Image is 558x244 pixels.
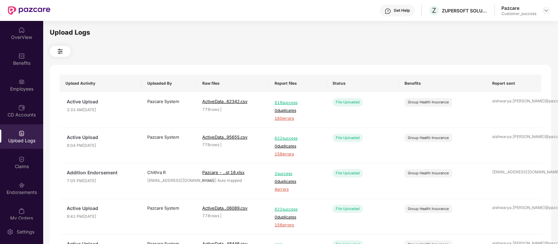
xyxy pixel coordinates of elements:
span: 9:41 PM[DATE] [67,214,135,220]
div: File Uploaded [333,205,363,213]
div: Pazcare System [147,134,190,140]
span: 778 rows [202,142,219,147]
span: | [220,107,222,112]
span: Z [432,7,436,14]
div: aishwarya.[PERSON_NAME]@pazc [492,205,535,211]
div: ZUPERSOFT SOLUTIONS PRIVATE LIMITED [442,8,488,14]
span: ActiveData...06089.csv [202,205,247,211]
div: File Uploaded [333,98,363,106]
div: Settings [15,229,36,235]
div: Customer_success [501,11,536,16]
img: svg+xml;base64,PHN2ZyBpZD0iRW5kb3JzZW1lbnRzIiB4bWxucz0iaHR0cDovL3d3dy53My5vcmcvMjAwMC9zdmciIHdpZH... [18,182,25,188]
span: 2 success [275,171,321,177]
img: svg+xml;base64,PHN2ZyBpZD0iTXlfT3JkZXJzIiBkYXRhLW5hbWU9Ik15IE9yZGVycyIgeG1sbnM9Imh0dHA6Ly93d3cudz... [18,208,25,214]
span: 7:05 PM[DATE] [67,178,135,184]
span: Addition Endorsement [67,169,135,176]
div: Chithra R [147,169,190,176]
img: svg+xml;base64,PHN2ZyBpZD0iQ2xhaW0iIHhtbG5zPSJodHRwOi8vd3d3LnczLm9yZy8yMDAwL3N2ZyIgd2lkdGg9IjIwIi... [18,156,25,163]
div: Group Health Insurance [408,170,449,176]
span: 779 rows [202,107,219,112]
div: Group Health Insurance [408,135,449,141]
img: svg+xml;base64,PHN2ZyBpZD0iSG9tZSIgeG1sbnM9Imh0dHA6Ly93d3cudzMub3JnLzIwMDAvc3ZnIiB3aWR0aD0iMjAiIG... [18,27,25,33]
span: Auto mapped [217,178,242,183]
div: File Uploaded [333,134,363,142]
span: 778 rows [202,213,219,218]
span: 4 errors [275,186,321,193]
span: ActiveData...95655.csv [202,134,247,140]
img: svg+xml;base64,PHN2ZyB4bWxucz0iaHR0cDovL3d3dy53My5vcmcvMjAwMC9zdmciIHdpZHRoPSIyNCIgaGVpZ2h0PSIyNC... [56,47,64,55]
th: Benefits [399,75,486,92]
img: svg+xml;base64,PHN2ZyBpZD0iRW1wbG95ZWVzIiB4bWxucz0iaHR0cDovL3d3dy53My5vcmcvMjAwMC9zdmciIHdpZHRoPS... [18,78,25,85]
th: Uploaded By [141,75,196,92]
div: [EMAIL_ADDRESS][DOMAIN_NAME] [147,178,190,184]
img: svg+xml;base64,PHN2ZyBpZD0iRHJvcGRvd24tMzJ4MzIiIHhtbG5zPSJodHRwOi8vd3d3LnczLm9yZy8yMDAwL3N2ZyIgd2... [544,8,549,13]
span: Pazcare - ...st 18.xlsx [202,170,244,175]
span: 622 success [275,135,321,142]
img: svg+xml;base64,PHN2ZyBpZD0iU2V0dGluZy0yMHgyMCIgeG1sbnM9Imh0dHA6Ly93d3cudzMub3JnLzIwMDAvc3ZnIiB3aW... [7,229,13,235]
div: Pazcare System [147,98,190,105]
span: 6 rows [202,178,214,183]
span: | [220,213,222,218]
div: Pazcare [501,5,536,11]
span: 0 duplicates [275,143,321,149]
span: Active Upload [67,205,135,212]
th: Raw files [196,75,269,92]
span: 156 errors [275,151,321,157]
span: 3:33 AM[DATE] [67,107,135,113]
span: 0 duplicates [275,108,321,114]
span: Active Upload [67,98,135,105]
div: File Uploaded [333,169,363,177]
div: Pazcare System [147,205,190,211]
img: New Pazcare Logo [8,6,50,15]
img: svg+xml;base64,PHN2ZyBpZD0iVXBsb2FkX0xvZ3MiIGRhdGEtbmFtZT0iVXBsb2FkIExvZ3MiIHhtbG5zPSJodHRwOi8vd3... [18,130,25,137]
div: Upload Logs [50,27,551,38]
span: 622 success [275,206,321,213]
div: [EMAIL_ADDRESS][DOMAIN_NAME] [492,169,535,175]
span: Active Upload [67,134,135,141]
img: svg+xml;base64,PHN2ZyBpZD0iQ0RfQWNjb3VudHMiIGRhdGEtbmFtZT0iQ0QgQWNjb3VudHMiIHhtbG5zPSJodHRwOi8vd3... [18,104,25,111]
th: Upload Activity [60,75,141,92]
div: Group Health Insurance [408,206,449,212]
span: 9:04 PM[DATE] [67,143,135,149]
span: ActiveData...62342.csv [202,99,247,104]
span: 160 errors [275,115,321,122]
div: Get Help [394,8,410,13]
th: Status [327,75,399,92]
div: aishwarya.[PERSON_NAME]@pazc [492,98,535,104]
div: aishwarya.[PERSON_NAME]@pazc [492,134,535,140]
span: 156 errors [275,222,321,228]
span: | [215,178,216,183]
th: Report files [269,75,327,92]
img: svg+xml;base64,PHN2ZyBpZD0iQmVuZWZpdHMiIHhtbG5zPSJodHRwOi8vd3d3LnczLm9yZy8yMDAwL3N2ZyIgd2lkdGg9Ij... [18,53,25,59]
span: 619 success [275,100,321,106]
img: svg+xml;base64,PHN2ZyBpZD0iSGVscC0zMngzMiIgeG1sbnM9Imh0dHA6Ly93d3cudzMub3JnLzIwMDAvc3ZnIiB3aWR0aD... [385,8,391,14]
span: 0 duplicates [275,179,321,185]
div: Group Health Insurance [408,99,449,105]
span: 0 duplicates [275,214,321,220]
th: Report sent [486,75,541,92]
span: | [220,142,222,147]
